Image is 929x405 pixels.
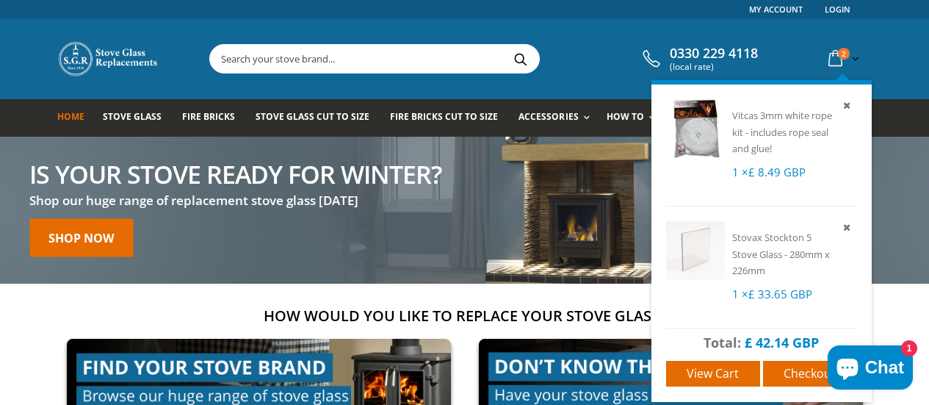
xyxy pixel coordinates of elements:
[518,99,596,137] a: Accessories
[838,48,850,60] span: 2
[390,99,509,137] a: Fire Bricks Cut To Size
[840,219,857,236] a: Remove item
[732,165,806,179] span: 1 ×
[687,365,739,381] span: View cart
[823,345,917,393] inbox-online-store-chat: Shopify online store chat
[57,99,95,137] a: Home
[670,46,758,62] span: 0330 229 4118
[745,334,819,351] span: £ 42.14 GBP
[29,161,441,186] h2: Is your stove ready for winter?
[210,45,704,73] input: Search your stove brand...
[256,110,369,123] span: Stove Glass Cut To Size
[666,221,725,280] img: Stovax Stockton 5 Stove Glass - 280mm x 226mm
[704,334,741,351] span: Total:
[607,110,644,123] span: How To
[732,287,812,301] span: 1 ×
[57,306,872,326] h2: How would you like to replace your stove glass?
[103,99,173,137] a: Stove Glass
[784,365,836,381] span: Checkout
[182,99,246,137] a: Fire Bricks
[390,110,498,123] span: Fire Bricks Cut To Size
[29,192,441,209] h3: Shop our huge range of replacement stove glass [DATE]
[29,218,133,257] a: Shop now
[518,110,578,123] span: Accessories
[732,231,830,277] a: Stovax Stockton 5 Stove Glass - 280mm x 226mm
[748,287,812,301] span: £ 33.65 GBP
[57,110,84,123] span: Home
[505,45,538,73] button: Search
[256,99,380,137] a: Stove Glass Cut To Size
[763,361,857,387] a: Checkout
[182,110,235,123] span: Fire Bricks
[57,40,160,77] img: Stove Glass Replacement
[823,44,862,73] a: 2
[666,99,725,158] img: Vitcas 3mm white rope kit - includes rope seal and glue!
[748,165,806,179] span: £ 8.49 GBP
[732,109,832,155] a: Vitcas 3mm white rope kit - includes rope seal and glue!
[103,110,162,123] span: Stove Glass
[666,361,760,387] a: View cart
[840,97,857,114] a: Remove item
[607,99,662,137] a: How To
